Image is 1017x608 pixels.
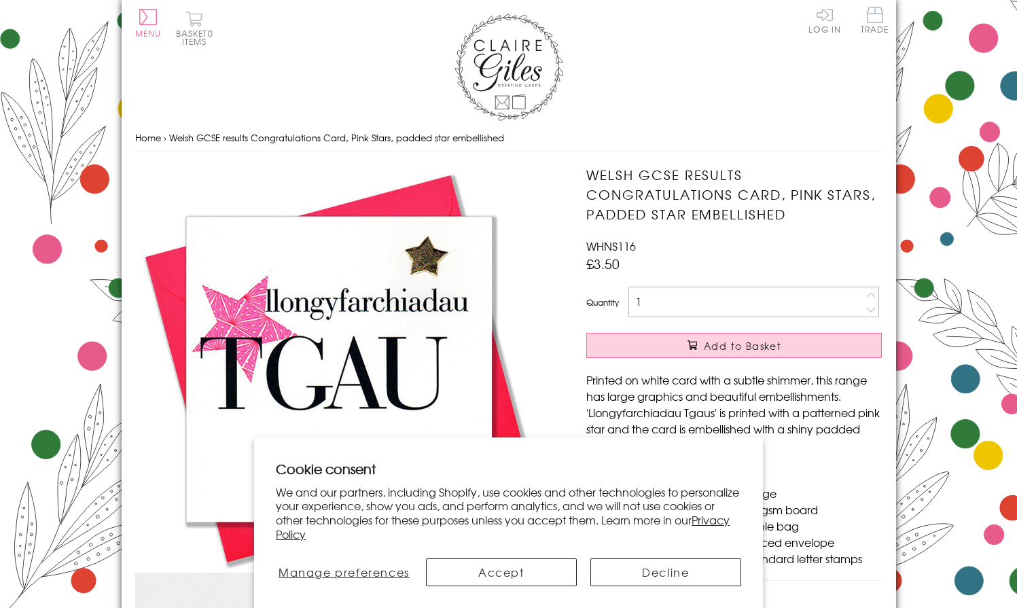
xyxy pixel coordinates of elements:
[454,14,563,121] img: Claire Giles Greetings Cards
[586,333,882,358] button: Add to Basket
[182,27,213,48] span: 0 items
[808,7,841,33] a: Log In
[276,558,412,586] button: Manage preferences
[590,558,741,586] button: Decline
[135,165,543,573] img: Welsh GCSE results Congratulations Card, Pink Stars, padded star embellished
[861,7,889,36] a: Trade
[135,124,882,152] nav: breadcrumbs
[586,238,636,254] span: WHNS116
[164,131,166,144] span: ›
[704,339,781,353] span: Add to Basket
[279,564,410,580] span: Manage preferences
[135,27,162,39] span: Menu
[169,131,504,144] span: Welsh GCSE results Congratulations Card, Pink Stars, padded star embellished
[586,296,619,308] label: Quantity
[276,459,741,478] h2: Cookie consent
[276,485,741,541] p: We and our partners, including Shopify, use cookies and other technologies to personalize your ex...
[176,11,213,46] button: Basket0 items
[586,254,620,273] span: £3.50
[586,372,882,453] p: Printed on white card with a subtle shimmer, this range has large graphics and beautiful embellis...
[276,512,730,542] a: Privacy Policy
[135,9,162,37] button: Menu
[586,165,882,223] h1: Welsh GCSE results Congratulations Card, Pink Stars, padded star embellished
[861,7,889,33] span: Trade
[135,131,161,144] a: Home
[426,558,577,586] button: Accept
